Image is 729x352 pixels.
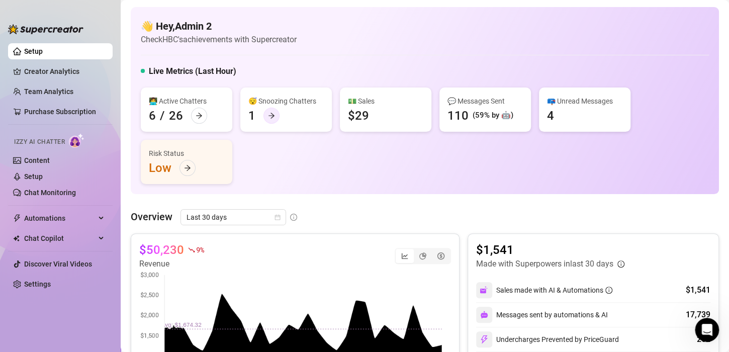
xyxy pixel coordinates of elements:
[139,242,184,258] article: $50,230
[617,260,624,268] span: info-circle
[157,4,176,23] button: Home
[290,214,297,221] span: info-circle
[139,258,204,270] article: Revenue
[149,108,156,124] div: 6
[141,33,297,46] article: Check HBC's achievements with Supercreator
[16,275,24,283] button: Emoji picker
[7,4,26,23] button: go back
[24,210,96,226] span: Automations
[480,311,488,319] img: svg%3e
[695,318,719,342] iframe: Intercom live chat
[8,202,193,265] div: Admin says…
[21,33,180,52] div: 💥
[496,285,612,296] div: Sales made with AI & Automations
[605,287,612,294] span: info-circle
[149,65,236,77] h5: Live Metrics (Last Hour)
[172,271,189,287] button: Send a message…
[196,245,204,254] span: 9 %
[480,335,489,344] img: svg%3e
[547,96,622,107] div: 📪 Unread Messages
[48,275,56,283] button: Upload attachment
[476,331,619,347] div: Undercharges Prevented by PriceGuard
[473,110,513,122] div: (59% by 🤖)
[13,214,21,222] span: thunderbolt
[419,252,426,259] span: pie-chart
[64,275,72,283] button: Start recording
[141,19,297,33] h4: 👋 Hey, Admin 2
[187,210,280,225] span: Last 30 days
[447,108,469,124] div: 110
[36,202,193,253] div: Will I still keep access to the ten accounts if I only purchase the lite version for them and jus...
[24,63,105,79] a: Creator Analytics
[395,248,451,264] div: segmented control
[21,58,147,76] b: Quick heads-up—your access to supercreator is about to expire.
[24,156,50,164] a: Content
[268,112,275,119] span: arrow-right
[24,104,105,120] a: Purchase Subscription
[24,87,73,96] a: Team Analytics
[686,309,710,321] div: 17,739
[24,47,43,55] a: Setup
[29,6,45,22] img: Profile image for Ella
[476,242,624,258] article: $1,541
[24,189,76,197] a: Chat Monitoring
[21,122,180,151] div: FLASH30! 🎉
[24,172,43,181] a: Setup
[169,108,183,124] div: 26
[21,83,161,101] b: Want to keep rocking onlyfans with supercreator?
[24,260,92,268] a: Discover Viral Videos
[49,13,93,23] p: Active [DATE]
[476,258,613,270] article: Made with Superpowers in last 30 days
[480,286,489,295] img: svg%3e
[401,252,408,259] span: line-chart
[9,254,193,271] textarea: Message…
[32,275,40,283] button: Gif picker
[176,4,195,22] div: Close
[21,108,153,116] a: Check out our plans and pricing here.
[21,33,175,51] b: I hope you’re loving your new onlyfans superpowers!
[348,108,369,124] div: $29
[248,96,324,107] div: 😴 Snoozing Chatters
[188,246,195,253] span: fall
[131,209,172,224] article: Overview
[69,133,84,148] img: AI Chatter
[24,230,96,246] span: Chat Copilot
[149,96,224,107] div: 👩‍💻 Active Chatters
[476,307,608,323] div: Messages sent by automations & AI
[348,96,423,107] div: 💵 Sales
[21,157,176,175] b: Got questions about pricing? Just reply —i’m here to help.
[21,122,166,150] b: And guess what? Grab your license during the trial and get 30% off your first month with the code
[49,5,114,13] h1: [PERSON_NAME]
[437,252,444,259] span: dollar-circle
[447,96,523,107] div: 💬 Messages Sent
[14,137,65,147] span: Izzy AI Chatter
[24,280,51,288] a: Settings
[13,235,20,242] img: Chat Copilot
[184,164,191,171] span: arrow-right
[275,214,281,220] span: calendar
[686,284,710,296] div: $1,541
[149,148,224,159] div: Risk Status
[44,208,185,247] div: Will I still keep access to the ten accounts if I only purchase the lite version for them and jus...
[8,24,83,34] img: logo-BBDzfeDw.svg
[196,112,203,119] span: arrow-right
[248,108,255,124] div: 1
[547,108,554,124] div: 4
